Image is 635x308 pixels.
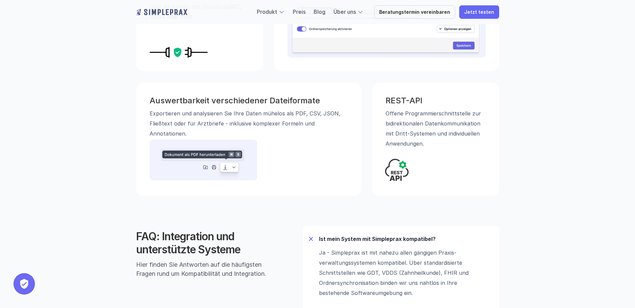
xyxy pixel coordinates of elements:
[464,9,494,15] p: Jetzt testen
[136,230,281,256] h2: FAQ: Integration und unterstützte Systeme
[459,5,499,19] a: Jetzt testen
[150,139,257,183] img: Grafikausschnit aus der Anwendung, die das Herunterladen in verschiedenen Dateiformaten zeigt
[136,260,281,278] p: Hier finden Sie Antworten auf die häufigsten Fragen rund um Kompatibilität und Integration.
[386,96,486,106] h3: REST-API
[150,96,348,106] h3: Auswertbarkeit verschiedener Dateiformate
[150,108,348,138] p: Exportieren und analysieren Sie Ihre Daten mühelos als PDF, CSV, JSON, Fließtext oder für Arztbri...
[319,236,494,242] p: Ist mein System mit Simpleprax kompatibel?
[314,8,325,15] a: Blog
[333,8,356,15] a: Über uns
[386,108,486,148] p: Offene Programmierschnittstelle zur bidirektionalen Daten­kommunikation mit Dritt-Systemen und in...
[293,8,306,15] a: Preis
[379,9,450,15] p: Beratungstermin vereinbaren
[257,8,277,15] a: Produkt
[374,5,455,19] a: Beratungstermin vereinbaren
